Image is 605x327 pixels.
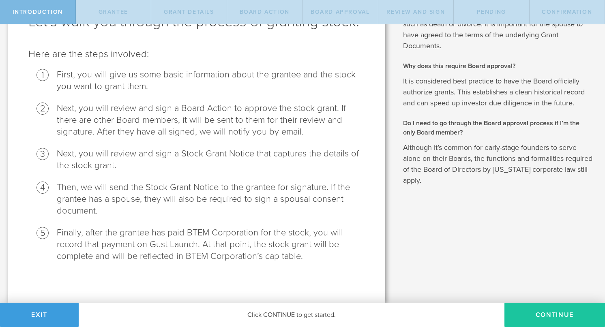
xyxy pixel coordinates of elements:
span: Board Action [240,9,290,15]
h2: Do I need to go through the Board approval process if I’m the only Board member? [403,119,593,137]
h2: Why does this require Board approval? [403,62,593,71]
p: It is considered best practice to have the Board officially authorize grants. This establishes a ... [403,76,593,109]
span: Introduction [13,9,63,15]
li: First, you will give us some basic information about the grantee and the stock you want to grant ... [57,69,365,92]
li: Next, you will review and sign a Board Action to approve the stock grant. If there are other Boar... [57,103,365,138]
li: Finally, after the grantee has paid BTEM Corporation for the stock, you will record that payment ... [57,227,365,262]
span: Grant Details [164,9,214,15]
li: Next, you will review and sign a Stock Grant Notice that captures the details of the stock grant. [57,148,365,171]
span: Review and Sign [386,9,445,15]
iframe: Chat Widget [564,264,605,303]
span: Pending [477,9,506,15]
span: Grantee [99,9,128,15]
span: Confirmation [542,9,592,15]
p: Although it’s common for early-stage founders to serve alone on their Boards, the functions and f... [403,142,593,186]
span: Board Approval [311,9,369,15]
button: Continue [504,303,605,327]
p: Here are the steps involved: [28,48,365,61]
li: Then, we will send the Stock Grant Notice to the grantee for signature. If the grantee has a spou... [57,182,365,217]
div: Click CONTINUE to get started. [79,303,504,327]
